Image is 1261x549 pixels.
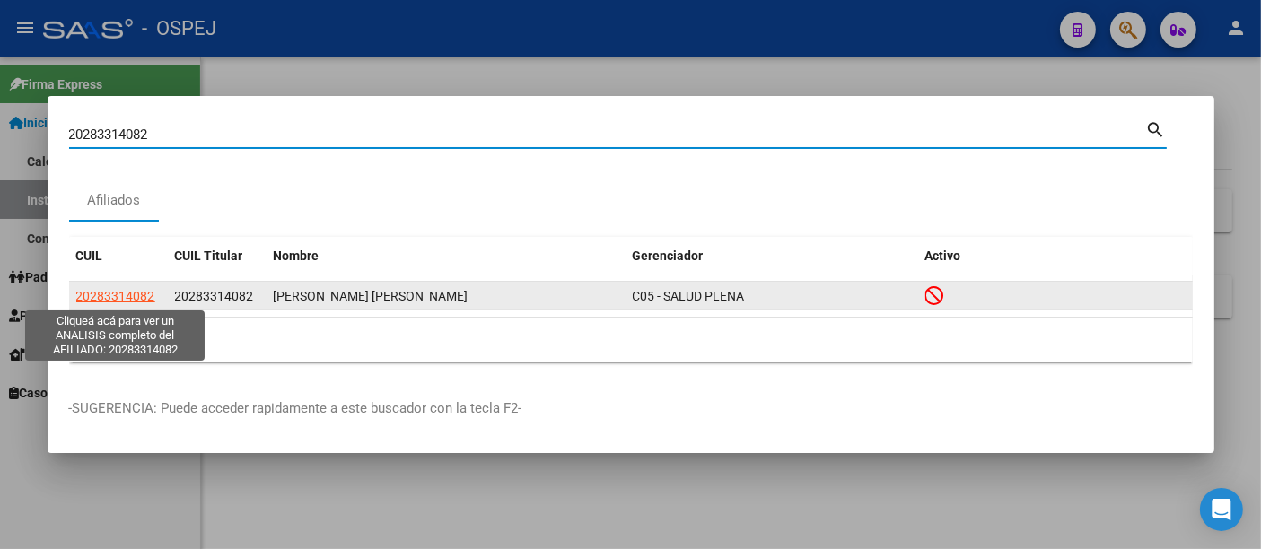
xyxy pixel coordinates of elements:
span: CUIL [76,248,103,263]
div: [PERSON_NAME] [PERSON_NAME] [274,286,618,307]
span: 20283314082 [76,289,155,303]
datatable-header-cell: CUIL Titular [168,237,267,275]
span: C05 - SALUD PLENA [633,289,745,303]
span: 20283314082 [175,289,254,303]
mat-icon: search [1146,118,1167,139]
datatable-header-cell: Activo [918,237,1193,275]
p: -SUGERENCIA: Puede acceder rapidamente a este buscador con la tecla F2- [69,398,1193,419]
datatable-header-cell: Gerenciador [626,237,918,275]
span: Activo [925,248,961,263]
div: Open Intercom Messenger [1200,488,1243,531]
span: Nombre [274,248,320,263]
datatable-header-cell: Nombre [267,237,626,275]
datatable-header-cell: CUIL [69,237,168,275]
span: CUIL Titular [175,248,243,263]
div: Afiliados [87,190,140,211]
span: Gerenciador [633,248,704,263]
div: 1 total [69,318,1193,362]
